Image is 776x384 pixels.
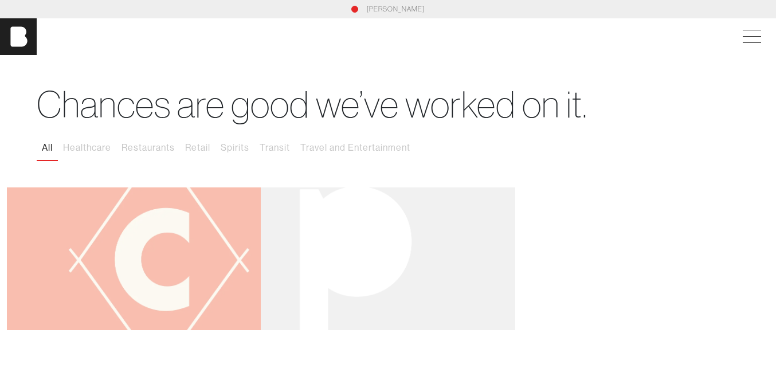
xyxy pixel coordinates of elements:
button: Retail [180,136,215,160]
button: Spirits [215,136,254,160]
button: All [37,136,58,160]
button: Restaurants [116,136,180,160]
button: Healthcare [58,136,116,160]
button: Travel and Entertainment [295,136,416,160]
h1: Chances are good we’ve worked on it. [37,83,739,127]
button: Transit [254,136,295,160]
a: [PERSON_NAME] [367,4,425,14]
